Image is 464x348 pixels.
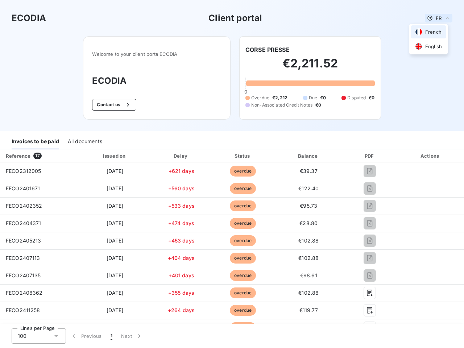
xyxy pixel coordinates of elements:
span: €102.88 [298,290,319,296]
span: Due [309,95,317,101]
span: +621 days [169,168,194,174]
span: overdue [230,305,256,316]
span: +533 days [168,203,195,209]
span: FECO2408362 [6,290,43,296]
span: Overdue [251,95,269,101]
span: overdue [230,200,256,211]
button: Next [117,328,147,344]
span: English [425,43,442,50]
span: €102.88 [298,255,319,261]
button: Previous [66,328,106,344]
span: Non-Associated Credit Notes [251,102,312,108]
span: €0 [320,95,326,101]
span: €2,212 [272,95,287,101]
span: overdue [230,322,256,333]
span: +264 days [168,307,195,313]
span: overdue [230,218,256,229]
span: FECO2401671 [6,185,40,191]
div: All documents [68,134,102,149]
span: [DATE] [107,255,124,261]
span: €95.73 [300,203,317,209]
span: €39.37 [300,168,318,174]
span: +474 days [168,220,194,226]
div: Issued on [80,152,150,159]
span: overdue [230,253,256,264]
span: 0 [244,89,247,95]
h3: Client portal [208,12,262,25]
span: 1 [111,332,112,340]
span: French [425,29,442,36]
span: overdue [230,235,256,246]
span: +355 days [168,290,194,296]
span: Welcome to your client portal ECODIA [92,51,221,57]
span: overdue [230,183,256,194]
span: 17 [33,153,41,159]
h6: CORSE PRESSE [245,45,290,54]
span: [DATE] [107,203,124,209]
div: Balance [276,152,341,159]
span: [DATE] [107,290,124,296]
span: FECO2405213 [6,237,41,244]
h3: ECODIA [92,74,221,87]
span: [DATE] [107,307,124,313]
button: Contact us [92,99,136,111]
span: +560 days [168,185,195,191]
span: €28.80 [299,220,318,226]
span: €98.61 [300,272,317,278]
span: €0 [369,95,374,101]
button: 1 [106,328,117,344]
span: overdue [230,270,256,281]
div: Status [213,152,273,159]
span: FECO2402352 [6,203,42,209]
div: PDF [344,152,396,159]
span: FECO2407113 [6,255,40,261]
span: [DATE] [107,168,124,174]
span: €0 [315,102,321,108]
span: +401 days [169,272,194,278]
span: [DATE] [107,185,124,191]
h3: ECODIA [12,12,46,25]
span: 100 [18,332,26,340]
span: Disputed [347,95,366,101]
span: FECO2312005 [6,168,41,174]
span: overdue [230,287,256,298]
span: +404 days [168,255,195,261]
div: Actions [398,152,463,159]
span: FECO2407135 [6,272,41,278]
div: Invoices to be paid [12,134,59,149]
span: €119.77 [299,307,318,313]
span: overdue [230,166,256,177]
span: +453 days [168,237,195,244]
span: [DATE] [107,220,124,226]
div: Reference [6,153,30,159]
span: [DATE] [107,272,124,278]
span: FECO2411258 [6,307,40,313]
span: FR [436,15,442,21]
span: [DATE] [107,237,124,244]
span: €122.40 [298,185,319,191]
span: FECO2404371 [6,220,41,226]
h2: €2,211.52 [245,56,375,78]
div: Delay [153,152,210,159]
span: €102.88 [298,237,319,244]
